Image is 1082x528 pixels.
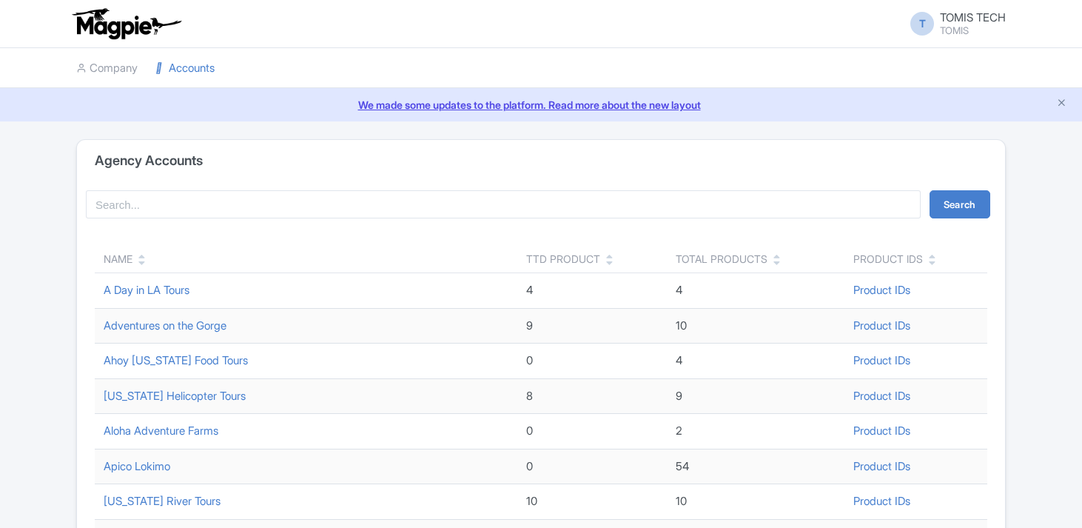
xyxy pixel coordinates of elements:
td: 8 [517,378,668,414]
a: Apico Lokimo [104,459,170,473]
span: TOMIS TECH [940,10,1006,24]
td: 9 [667,378,844,414]
td: 0 [517,344,668,379]
a: Product IDs [853,459,910,473]
a: Company [76,48,138,89]
a: Product IDs [853,424,910,438]
h4: Agency Accounts [95,153,203,168]
a: [US_STATE] River Tours [104,494,221,508]
a: Ahoy [US_STATE] Food Tours [104,353,248,367]
a: Product IDs [853,494,910,508]
td: 10 [667,484,844,520]
td: 10 [517,484,668,520]
td: 2 [667,414,844,450]
a: We made some updates to the platform. Read more about the new layout [9,97,1073,113]
a: Aloha Adventure Farms [104,424,218,438]
a: Adventures on the Gorge [104,318,226,332]
td: 54 [667,449,844,484]
a: A Day in LA Tours [104,283,189,297]
a: Product IDs [853,353,910,367]
input: Search... [86,190,921,218]
button: Close announcement [1056,96,1067,113]
td: 4 [667,344,844,379]
button: Search [930,190,990,218]
td: 4 [667,273,844,309]
div: Product IDs [853,251,923,267]
td: 9 [517,308,668,344]
td: 0 [517,414,668,450]
td: 4 [517,273,668,309]
a: Product IDs [853,389,910,403]
a: [US_STATE] Helicopter Tours [104,389,246,403]
img: logo-ab69f6fb50320c5b225c76a69d11143b.png [69,7,184,40]
td: 0 [517,449,668,484]
a: Product IDs [853,283,910,297]
small: TOMIS [940,26,1006,36]
a: T TOMIS TECH TOMIS [901,12,1006,36]
div: Name [104,251,132,267]
td: 10 [667,308,844,344]
a: Accounts [155,48,215,89]
div: Total Products [676,251,767,267]
a: Product IDs [853,318,910,332]
span: T [910,12,934,36]
div: TTD Product [526,251,600,267]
